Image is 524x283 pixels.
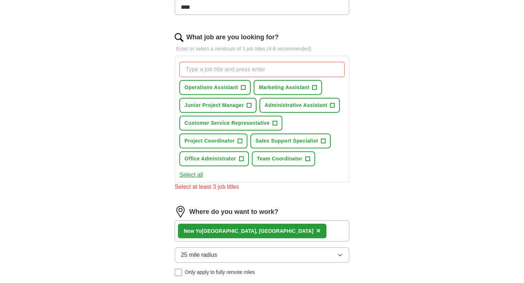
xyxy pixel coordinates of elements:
div: [GEOGRAPHIC_DATA], [GEOGRAPHIC_DATA] [184,227,313,235]
input: Type a job title and press enter [179,62,345,77]
button: Marketing Assistant [254,80,322,95]
button: × [316,226,321,236]
button: Team Coordinator [252,151,315,166]
button: Customer Service Representative [179,116,282,131]
span: 25 mile radius [181,251,217,259]
span: Team Coordinator [257,155,302,163]
span: Administrative Assistant [265,101,327,109]
span: Customer Service Representative [184,119,270,127]
span: Sales Support Specialist [255,137,318,145]
input: Only apply to fully remote roles [175,269,182,276]
span: Project Coordinator [184,137,235,145]
label: What job are you looking for? [186,32,279,42]
span: Only apply to fully remote roles [185,268,255,276]
button: 25 mile radius [175,247,349,263]
img: location.png [175,206,186,218]
img: search.png [175,33,183,42]
strong: New Yo [184,228,202,234]
button: Select all [179,171,203,179]
span: Operations Assistant [184,84,238,91]
span: Junior Project Manager [184,101,244,109]
span: Office Administrator [184,155,236,163]
span: Marketing Assistant [259,84,309,91]
label: Where do you want to work? [189,207,278,217]
span: × [316,227,321,235]
button: Operations Assistant [179,80,251,95]
button: Office Administrator [179,151,249,166]
button: Administrative Assistant [259,98,340,113]
div: Select at least 3 job titles [175,183,349,191]
button: Junior Project Manager [179,98,257,113]
button: Project Coordinator [179,133,247,148]
button: Sales Support Specialist [250,133,331,148]
p: Enter or select a minimum of 3 job titles (4-8 recommended) [175,45,349,53]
